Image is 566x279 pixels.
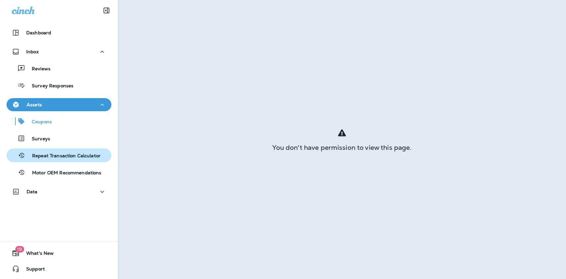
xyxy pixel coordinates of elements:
[7,185,111,198] button: Data
[26,170,102,176] p: Motor OEM Recommendations
[7,61,111,75] button: Reviews
[7,26,111,39] button: Dashboard
[25,136,50,142] p: Surveys
[7,148,111,162] button: Repeat Transaction Calculator
[7,247,111,260] button: 19What's New
[26,153,101,159] p: Repeat Transaction Calculator
[26,30,51,35] p: Dashboard
[7,262,111,275] button: Support
[7,166,111,179] button: Motor OEM Recommendations
[20,266,45,274] span: Support
[25,119,52,125] p: Coupons
[7,114,111,128] button: Coupons
[7,78,111,92] button: Survey Responses
[118,145,566,150] div: You don't have permission to view this page.
[7,98,111,111] button: Assets
[20,251,54,258] span: What's New
[26,49,39,54] p: Inbox
[25,83,73,89] p: Survey Responses
[15,246,24,253] span: 19
[7,45,111,58] button: Inbox
[97,4,116,17] button: Collapse Sidebar
[27,189,38,194] p: Data
[7,131,111,145] button: Surveys
[27,102,42,107] p: Assets
[25,66,50,72] p: Reviews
